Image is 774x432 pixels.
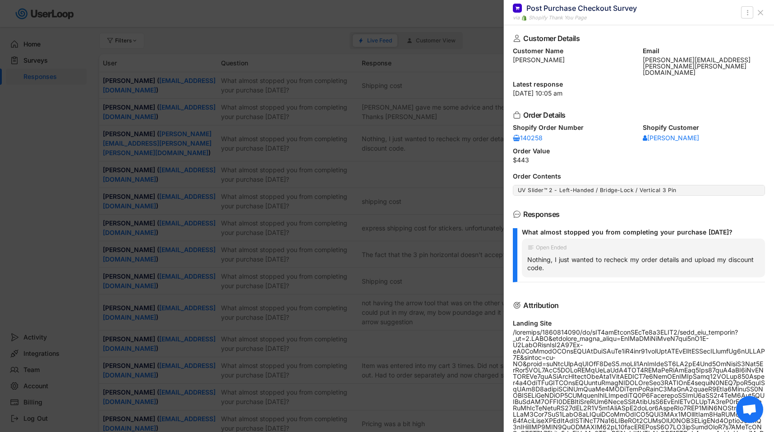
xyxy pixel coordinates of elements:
div: Order Contents [513,173,765,179]
div: Customer Details [523,35,751,42]
div: via [513,14,520,22]
div: Order Details [523,111,751,119]
div: Shopify Thank You Page [529,14,586,22]
div: Responses [523,211,751,218]
div: [PERSON_NAME] [643,135,699,141]
div: 140258 [513,135,543,141]
div: Shopify Order Number [513,124,636,131]
a: [PERSON_NAME] [643,133,699,142]
div: Shopify Customer [643,124,765,131]
button:  [743,7,752,18]
div: UV Slider™ 2 - Left-Handed / Bridge-Lock / Vertical 3 Pin [518,187,760,194]
div: [PERSON_NAME][EMAIL_ADDRESS][PERSON_NAME][PERSON_NAME][DOMAIN_NAME] [643,57,765,76]
img: 1156660_ecommerce_logo_shopify_icon%20%281%29.png [521,15,527,21]
div: Attribution [523,302,751,309]
div: Customer Name [513,48,636,54]
text:  [746,8,748,17]
div: Latest response [513,81,765,87]
div: What almost stopped you from completing your purchase [DATE]? [522,228,758,236]
div: Email [643,48,765,54]
div: Nothing, I just wanted to recheck my order details and upload my discount code. [527,256,760,272]
div: Order Value [513,148,765,154]
div: Landing Site [513,320,765,326]
a: Open chat [736,396,763,423]
div: [PERSON_NAME] [513,57,636,63]
div: Open Ended [536,245,567,250]
div: Post Purchase Checkout Survey [526,3,637,13]
a: 140258 [513,133,543,142]
div: $443 [513,157,765,163]
div: [DATE] 10:05 am [513,90,765,97]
